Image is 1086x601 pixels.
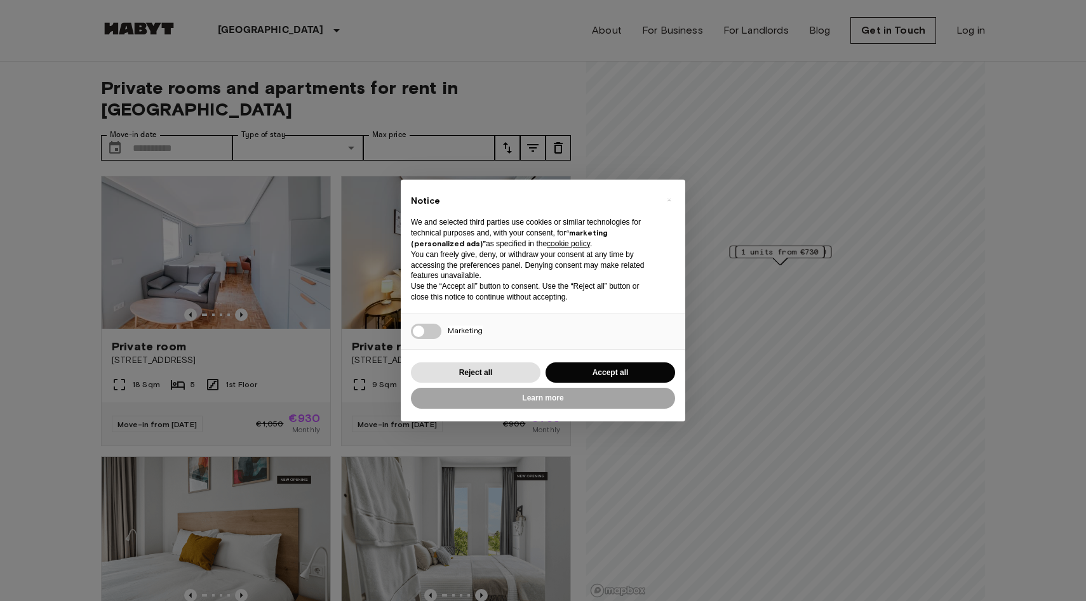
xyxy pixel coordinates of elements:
a: cookie policy [547,239,590,248]
h2: Notice [411,195,655,208]
button: Learn more [411,388,675,409]
p: Use the “Accept all” button to consent. Use the “Reject all” button or close this notice to conti... [411,281,655,303]
button: Accept all [546,362,675,383]
span: × [667,192,671,208]
p: You can freely give, deny, or withdraw your consent at any time by accessing the preferences pane... [411,249,655,281]
button: Close this notice [659,190,679,210]
button: Reject all [411,362,540,383]
p: We and selected third parties use cookies or similar technologies for technical purposes and, wit... [411,217,655,249]
strong: “marketing (personalized ads)” [411,228,608,248]
span: Marketing [448,326,483,335]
